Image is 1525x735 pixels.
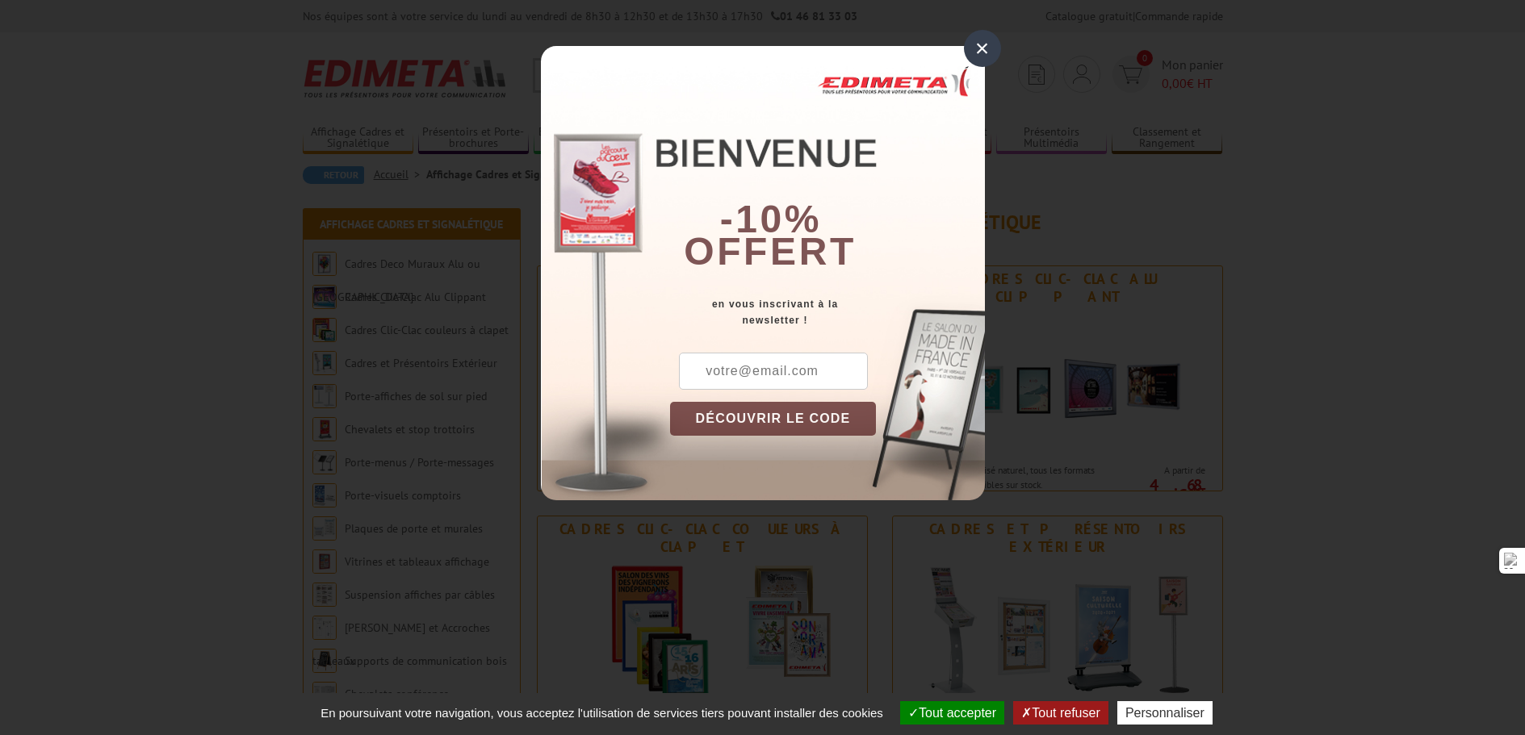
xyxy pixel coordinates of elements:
[900,701,1004,725] button: Tout accepter
[670,402,877,436] button: DÉCOUVRIR LE CODE
[679,353,868,390] input: votre@email.com
[1013,701,1108,725] button: Tout refuser
[964,30,1001,67] div: ×
[1117,701,1213,725] button: Personnaliser (fenêtre modale)
[684,230,857,273] font: offert
[312,706,891,720] span: En poursuivant votre navigation, vous acceptez l'utilisation de services tiers pouvant installer ...
[670,296,985,328] div: en vous inscrivant à la newsletter !
[720,198,822,240] b: -10%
